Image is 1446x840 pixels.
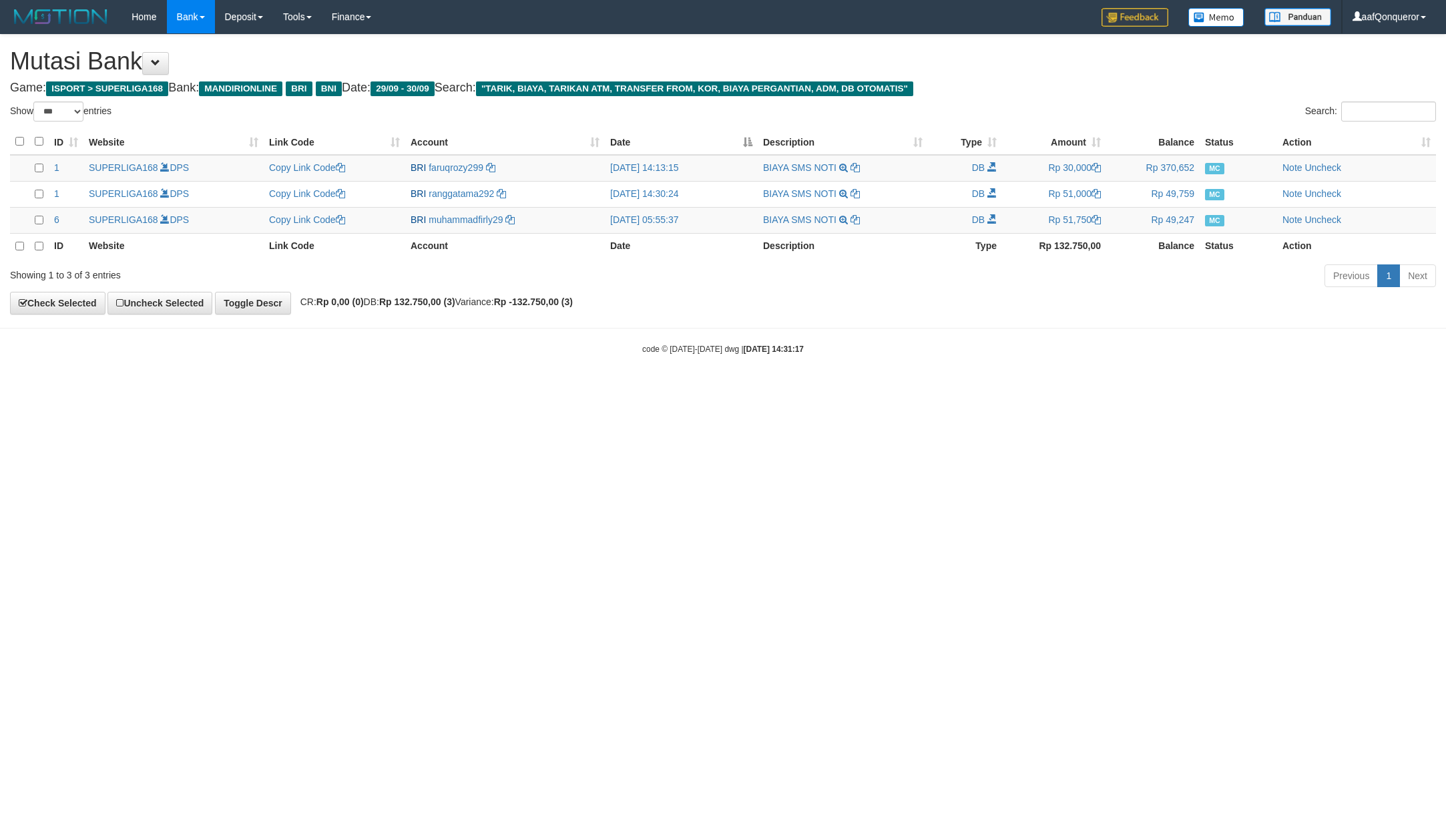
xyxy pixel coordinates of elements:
th: Amount: activate to sort column ascending [1002,129,1106,155]
th: Type: activate to sort column ascending [928,129,1002,155]
th: Action [1277,233,1436,259]
label: Search: [1305,101,1436,122]
a: BIAYA SMS NOTI [763,162,836,173]
a: Note [1282,188,1302,199]
td: Rp 51,750 [1002,207,1106,233]
select: Showentries [33,101,83,122]
th: ID [49,233,83,259]
span: 29/09 - 30/09 [371,81,435,96]
a: Copy BIAYA SMS NOTI to clipboard [851,162,860,173]
input: Search: [1341,101,1436,122]
a: Copy Rp 51,000 to clipboard [1092,188,1101,199]
a: Check Selected [10,292,105,314]
span: 1 [54,162,59,173]
th: Status [1200,129,1277,155]
a: Uncheck [1304,188,1341,199]
td: DPS [83,155,264,182]
th: Date: activate to sort column descending [605,129,758,155]
td: Rp 370,652 [1106,155,1200,182]
img: Feedback.jpg [1102,8,1168,27]
th: ID: activate to sort column ascending [49,129,83,155]
th: Description: activate to sort column ascending [758,129,928,155]
a: muhammadfirly29 [429,214,503,225]
a: Copy Rp 51,750 to clipboard [1092,214,1101,225]
th: Balance [1106,233,1200,259]
a: Copy muhammadfirly29 to clipboard [505,214,515,225]
th: Date [605,233,758,259]
a: Copy Rp 30,000 to clipboard [1092,162,1101,173]
th: Action: activate to sort column ascending [1277,129,1436,155]
th: Type [928,233,1002,259]
h4: Game: Bank: Date: Search: [10,81,1436,95]
span: DB [972,188,985,199]
th: Website: activate to sort column ascending [83,129,264,155]
a: 1 [1377,264,1400,287]
span: BNI [316,81,342,96]
a: Copy Link Code [269,188,345,199]
td: [DATE] 14:30:24 [605,181,758,207]
img: MOTION_logo.png [10,7,111,27]
a: Uncheck [1304,214,1341,225]
td: Rp 51,000 [1002,181,1106,207]
a: Uncheck [1304,162,1341,173]
a: SUPERLIGA168 [89,188,158,199]
span: DB [972,214,985,225]
td: [DATE] 14:13:15 [605,155,758,182]
th: Description [758,233,928,259]
a: Uncheck Selected [107,292,212,314]
td: [DATE] 05:55:37 [605,207,758,233]
a: Copy faruqrozy299 to clipboard [486,162,495,173]
span: ISPORT > SUPERLIGA168 [46,81,168,96]
td: Rp 49,247 [1106,207,1200,233]
td: DPS [83,207,264,233]
a: Next [1399,264,1436,287]
span: Manually Checked by: aafmnamm [1205,189,1224,200]
strong: Rp 0,00 (0) [316,296,364,307]
a: Toggle Descr [215,292,291,314]
a: Copy ranggatama292 to clipboard [497,188,506,199]
a: Copy Link Code [269,214,345,225]
a: Previous [1324,264,1378,287]
a: Copy BIAYA SMS NOTI to clipboard [851,214,860,225]
a: SUPERLIGA168 [89,162,158,173]
div: Showing 1 to 3 of 3 entries [10,263,593,282]
strong: Rp 132.750,00 (3) [379,296,455,307]
td: Rp 30,000 [1002,155,1106,182]
a: Copy Link Code [269,162,345,173]
th: Rp 132.750,00 [1002,233,1106,259]
a: SUPERLIGA168 [89,214,158,225]
span: 6 [54,214,59,225]
a: Copy BIAYA SMS NOTI to clipboard [851,188,860,199]
label: Show entries [10,101,111,122]
img: Button%20Memo.svg [1188,8,1244,27]
th: Balance [1106,129,1200,155]
span: 1 [54,188,59,199]
th: Website [83,233,264,259]
a: ranggatama292 [429,188,494,199]
strong: [DATE] 14:31:17 [744,345,804,354]
td: Rp 49,759 [1106,181,1200,207]
th: Link Code [264,233,405,259]
span: CR: DB: Variance: [294,296,573,307]
span: DB [972,162,985,173]
th: Status [1200,233,1277,259]
small: code © [DATE]-[DATE] dwg | [642,345,804,354]
th: Link Code: activate to sort column ascending [264,129,405,155]
span: BRI [411,214,426,225]
a: Note [1282,214,1302,225]
strong: Rp -132.750,00 (3) [494,296,573,307]
a: BIAYA SMS NOTI [763,188,836,199]
span: BRI [411,188,426,199]
span: MANDIRIONLINE [199,81,282,96]
td: DPS [83,181,264,207]
th: Account [405,233,605,259]
h1: Mutasi Bank [10,48,1436,75]
span: BRI [286,81,312,96]
span: Manually Checked by: aafmnamm [1205,163,1224,174]
a: faruqrozy299 [429,162,483,173]
a: BIAYA SMS NOTI [763,214,836,225]
span: BRI [411,162,426,173]
span: Manually Checked by: aafKayli [1205,215,1224,226]
img: panduan.png [1264,8,1331,26]
th: Account: activate to sort column ascending [405,129,605,155]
